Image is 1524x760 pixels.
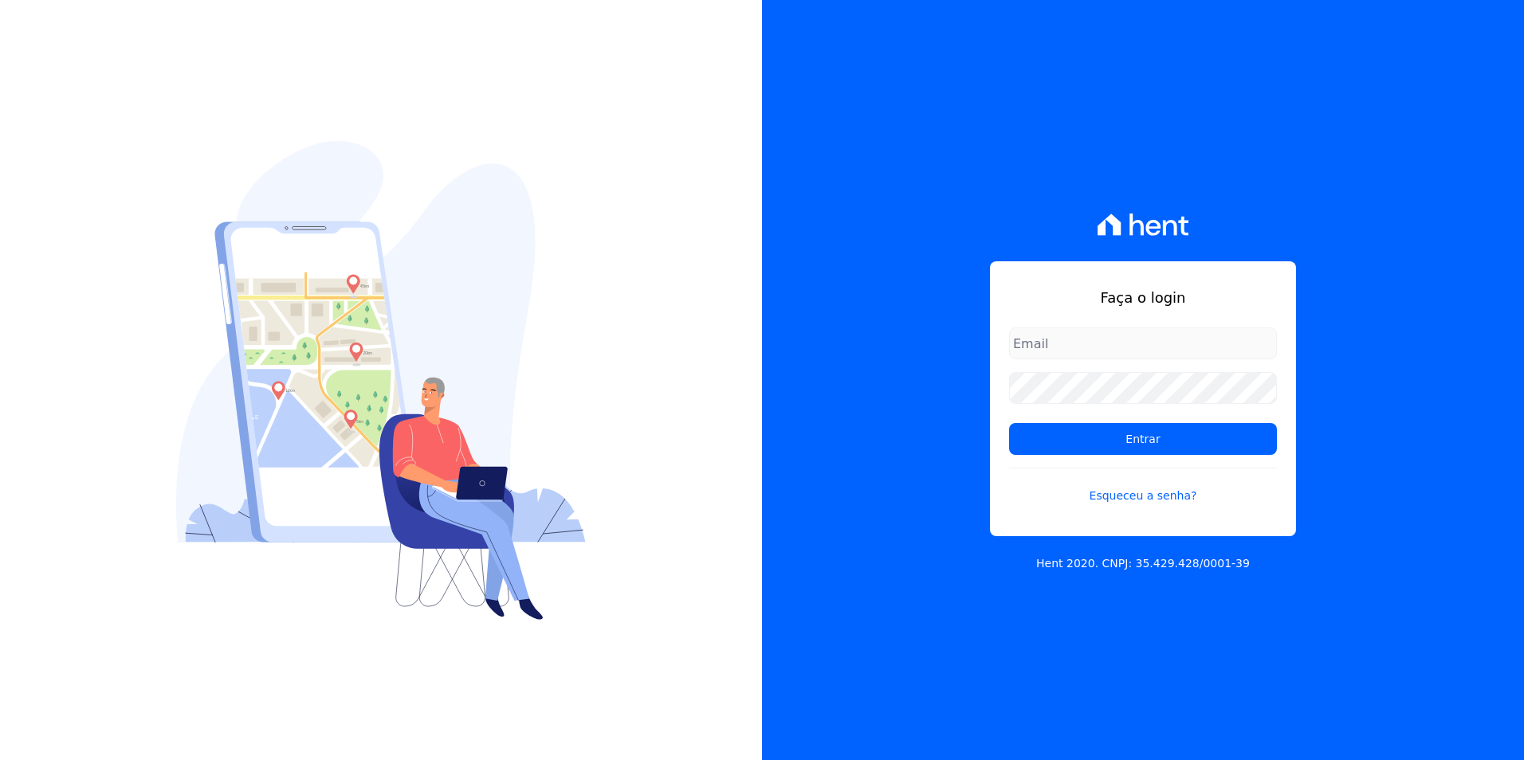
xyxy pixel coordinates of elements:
input: Entrar [1009,423,1277,455]
h1: Faça o login [1009,287,1277,308]
img: Login [176,141,586,620]
p: Hent 2020. CNPJ: 35.429.428/0001-39 [1036,555,1250,572]
a: Esqueceu a senha? [1009,468,1277,504]
input: Email [1009,327,1277,359]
